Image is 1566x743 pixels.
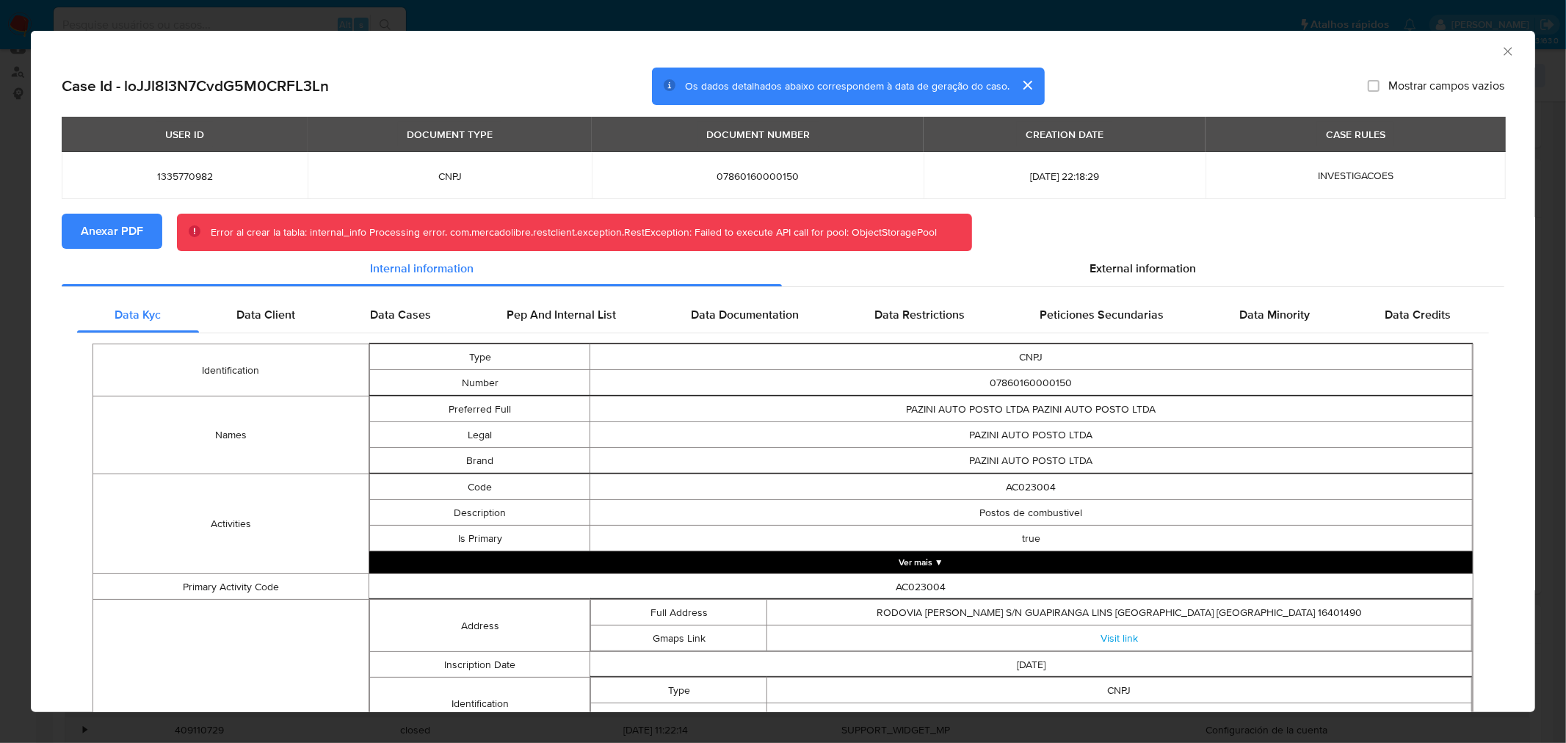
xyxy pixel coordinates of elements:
[370,422,590,448] td: Legal
[370,652,590,678] td: Inscription Date
[93,396,369,474] td: Names
[93,344,369,396] td: Identification
[369,551,1473,573] button: Expand array
[590,526,1473,551] td: true
[370,344,590,370] td: Type
[609,170,906,183] span: 07860160000150
[62,76,329,95] h2: Case Id - loJJl8I3N7CvdG5M0CRFL3Ln
[370,370,590,396] td: Number
[62,214,162,249] button: Anexar PDF
[31,31,1535,712] div: closure-recommendation-modal
[370,474,590,500] td: Code
[590,474,1473,500] td: AC023004
[370,396,590,422] td: Preferred Full
[1101,631,1138,645] a: Visit link
[369,574,1473,600] td: AC023004
[591,626,767,651] td: Gmaps Link
[685,79,1009,93] span: Os dados detalhados abaixo correspondem à data de geração do caso.
[370,526,590,551] td: Is Primary
[591,600,767,626] td: Full Address
[1017,122,1112,147] div: CREATION DATE
[370,600,590,652] td: Address
[1317,122,1394,147] div: CASE RULES
[590,448,1473,474] td: PAZINI AUTO POSTO LTDA
[370,678,590,730] td: Identification
[590,396,1473,422] td: PAZINI AUTO POSTO LTDA PAZINI AUTO POSTO LTDA
[590,370,1473,396] td: 07860160000150
[370,500,590,526] td: Description
[767,600,1472,626] td: RODOVIA [PERSON_NAME] S/N GUAPIRANGA LINS [GEOGRAPHIC_DATA] [GEOGRAPHIC_DATA] 16401490
[62,251,1504,286] div: Detailed info
[590,500,1473,526] td: Postos de combustivel
[156,122,213,147] div: USER ID
[874,306,965,323] span: Data Restrictions
[767,703,1472,729] td: 07860160000150
[591,678,767,703] td: Type
[1318,168,1393,183] span: INVESTIGACOES
[507,306,616,323] span: Pep And Internal List
[370,306,431,323] span: Data Cases
[115,306,161,323] span: Data Kyc
[370,448,590,474] td: Brand
[590,652,1473,678] td: [DATE]
[1090,260,1196,277] span: External information
[590,422,1473,448] td: PAZINI AUTO POSTO LTDA
[1385,306,1451,323] span: Data Credits
[692,306,800,323] span: Data Documentation
[398,122,501,147] div: DOCUMENT TYPE
[370,260,474,277] span: Internal information
[1239,306,1310,323] span: Data Minority
[93,474,369,574] td: Activities
[697,122,819,147] div: DOCUMENT NUMBER
[93,574,369,600] td: Primary Activity Code
[236,306,295,323] span: Data Client
[767,678,1472,703] td: CNPJ
[1388,79,1504,93] span: Mostrar campos vazios
[941,170,1188,183] span: [DATE] 22:18:29
[1040,306,1164,323] span: Peticiones Secundarias
[591,703,767,729] td: Number
[325,170,574,183] span: CNPJ
[81,215,143,247] span: Anexar PDF
[77,297,1489,333] div: Detailed internal info
[1009,68,1045,103] button: cerrar
[211,225,937,240] div: Error al crear la tabla: internal_info Processing error. com.mercadolibre.restclient.exception.Re...
[590,344,1473,370] td: CNPJ
[1368,80,1380,92] input: Mostrar campos vazios
[79,170,290,183] span: 1335770982
[1501,44,1514,57] button: Fechar a janela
